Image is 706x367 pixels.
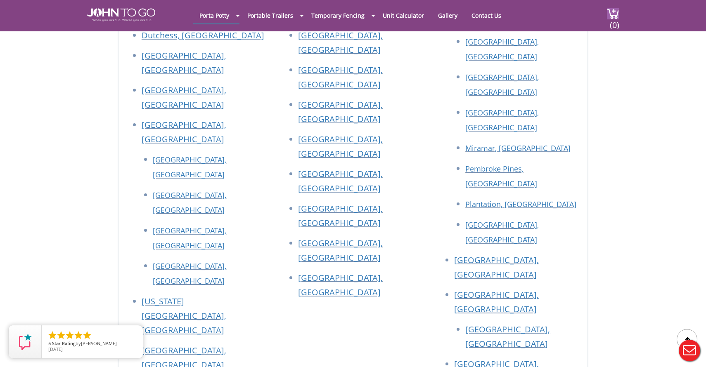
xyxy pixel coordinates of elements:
[153,226,226,250] a: [GEOGRAPHIC_DATA], [GEOGRAPHIC_DATA]
[17,334,33,350] img: Review Rating
[298,64,383,90] a: [GEOGRAPHIC_DATA], [GEOGRAPHIC_DATA]
[73,330,83,340] li: 
[454,289,539,315] a: [GEOGRAPHIC_DATA], [GEOGRAPHIC_DATA]
[153,190,226,215] a: [GEOGRAPHIC_DATA], [GEOGRAPHIC_DATA]
[465,143,571,153] a: Miramar, [GEOGRAPHIC_DATA]
[305,7,371,24] a: Temporary Fencing
[465,220,539,245] a: [GEOGRAPHIC_DATA], [GEOGRAPHIC_DATA]
[142,85,226,110] a: [GEOGRAPHIC_DATA], [GEOGRAPHIC_DATA]
[465,37,539,61] a: [GEOGRAPHIC_DATA], [GEOGRAPHIC_DATA]
[465,324,550,349] a: [GEOGRAPHIC_DATA], [GEOGRAPHIC_DATA]
[87,8,155,21] img: JOHN to go
[153,155,226,179] a: [GEOGRAPHIC_DATA], [GEOGRAPHIC_DATA]
[142,50,226,75] a: [GEOGRAPHIC_DATA], [GEOGRAPHIC_DATA]
[82,330,92,340] li: 
[52,340,76,346] span: Star Rating
[298,203,383,228] a: [GEOGRAPHIC_DATA], [GEOGRAPHIC_DATA]
[298,99,383,125] a: [GEOGRAPHIC_DATA], [GEOGRAPHIC_DATA]
[47,330,57,340] li: 
[465,72,539,97] a: [GEOGRAPHIC_DATA], [GEOGRAPHIC_DATA]
[465,164,537,188] a: Pembroke Pines, [GEOGRAPHIC_DATA]
[81,340,117,346] span: [PERSON_NAME]
[465,108,539,132] a: [GEOGRAPHIC_DATA], [GEOGRAPHIC_DATA]
[142,30,264,41] a: Dutchess, [GEOGRAPHIC_DATA]
[241,7,299,24] a: Portable Trailers
[298,134,383,159] a: [GEOGRAPHIC_DATA], [GEOGRAPHIC_DATA]
[673,334,706,367] button: Live Chat
[48,346,63,352] span: [DATE]
[607,8,619,19] img: cart a
[298,168,383,194] a: [GEOGRAPHIC_DATA], [GEOGRAPHIC_DATA]
[142,119,226,145] a: [GEOGRAPHIC_DATA], [GEOGRAPHIC_DATA]
[65,330,75,340] li: 
[298,272,383,298] a: [GEOGRAPHIC_DATA], [GEOGRAPHIC_DATA]
[465,7,507,24] a: Contact Us
[454,254,539,280] a: [GEOGRAPHIC_DATA], [GEOGRAPHIC_DATA]
[298,238,383,263] a: [GEOGRAPHIC_DATA], [GEOGRAPHIC_DATA]
[48,341,136,347] span: by
[56,330,66,340] li: 
[153,261,226,286] a: [GEOGRAPHIC_DATA], [GEOGRAPHIC_DATA]
[142,296,226,336] a: [US_STATE][GEOGRAPHIC_DATA], [GEOGRAPHIC_DATA]
[432,7,464,24] a: Gallery
[193,7,235,24] a: Porta Potty
[609,13,619,31] span: (0)
[465,199,576,209] a: Plantation, [GEOGRAPHIC_DATA]
[377,7,430,24] a: Unit Calculator
[48,340,51,346] span: 5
